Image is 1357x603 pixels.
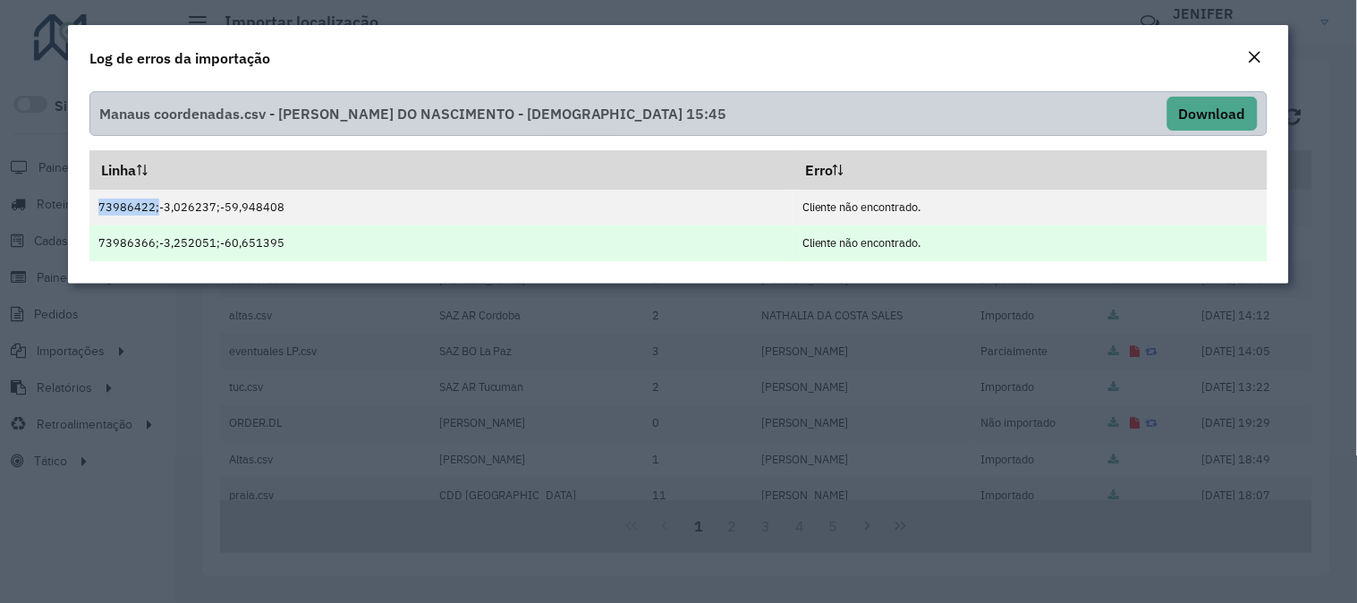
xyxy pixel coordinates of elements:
span: Manaus coordenadas.csv - [PERSON_NAME] DO NASCIMENTO - [DEMOGRAPHIC_DATA] 15:45 [99,97,727,131]
button: Download [1167,97,1258,131]
td: Cliente não encontrado. [793,190,1267,225]
em: Fechar [1248,50,1262,64]
td: 73986366;-3,252051;-60,651395 [89,225,793,261]
button: Close [1243,47,1268,70]
th: Linha [89,151,793,190]
td: 73986422;-3,026237;-59,948408 [89,190,793,225]
h4: Log de erros da importação [89,47,270,69]
td: Cliente não encontrado. [793,225,1267,261]
th: Erro [793,151,1267,190]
